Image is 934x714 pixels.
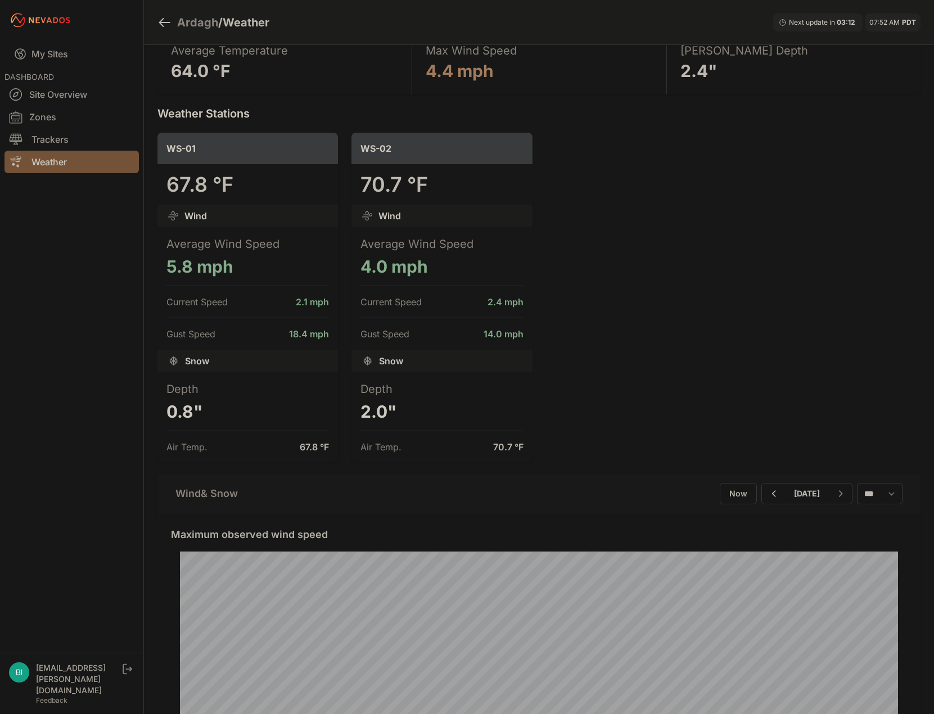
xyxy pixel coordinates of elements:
[175,486,238,501] div: Wind & Snow
[157,106,921,121] h2: Weather Stations
[360,295,422,309] dt: Current Speed
[869,18,900,26] span: 07:52 AM
[157,133,338,164] div: WS-01
[166,173,329,196] dd: 67.8 °F
[166,327,215,341] dt: Gust Speed
[157,513,921,543] div: Maximum observed wind speed
[166,236,329,252] dt: Average Wind Speed
[360,401,523,422] dd: 2.0"
[166,381,329,397] dt: Depth
[360,327,409,341] dt: Gust Speed
[4,72,54,82] span: DASHBOARD
[426,44,517,57] span: Max Wind Speed
[360,256,523,277] dd: 4.0 mph
[426,61,494,81] span: 4.4 mph
[300,440,329,454] dd: 67.8 °F
[360,381,523,397] dt: Depth
[680,44,808,57] span: [PERSON_NAME] Depth
[185,354,209,368] span: Snow
[166,256,329,277] dd: 5.8 mph
[218,15,223,30] span: /
[36,696,67,704] a: Feedback
[296,295,329,309] dd: 2.1 mph
[837,18,857,27] div: 03 : 12
[902,18,916,26] span: PDT
[360,236,523,252] dt: Average Wind Speed
[36,662,120,696] div: [EMAIL_ADDRESS][PERSON_NAME][DOMAIN_NAME]
[171,61,231,81] span: 64.0 °F
[488,295,524,309] dd: 2.4 mph
[720,483,757,504] button: Now
[484,327,524,341] dd: 14.0 mph
[379,354,403,368] span: Snow
[680,61,718,81] span: 2.4"
[789,18,835,26] span: Next update in
[493,440,524,454] dd: 70.7 °F
[4,151,139,173] a: Weather
[4,106,139,128] a: Zones
[289,327,329,341] dd: 18.4 mph
[785,483,829,504] button: [DATE]
[171,44,288,57] span: Average Temperature
[166,401,329,422] dd: 0.8"
[351,133,532,164] div: WS-02
[360,440,401,454] dt: Air Temp.
[360,173,523,196] dd: 70.7 °F
[4,128,139,151] a: Trackers
[166,440,207,454] dt: Air Temp.
[223,15,269,30] h3: Weather
[177,15,218,30] a: Ardagh
[378,209,401,223] span: Wind
[157,8,269,37] nav: Breadcrumb
[166,295,228,309] dt: Current Speed
[4,83,139,106] a: Site Overview
[9,11,72,29] img: Nevados
[184,209,207,223] span: Wind
[4,40,139,67] a: My Sites
[9,662,29,683] img: bill.nichols@longroadenergy.com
